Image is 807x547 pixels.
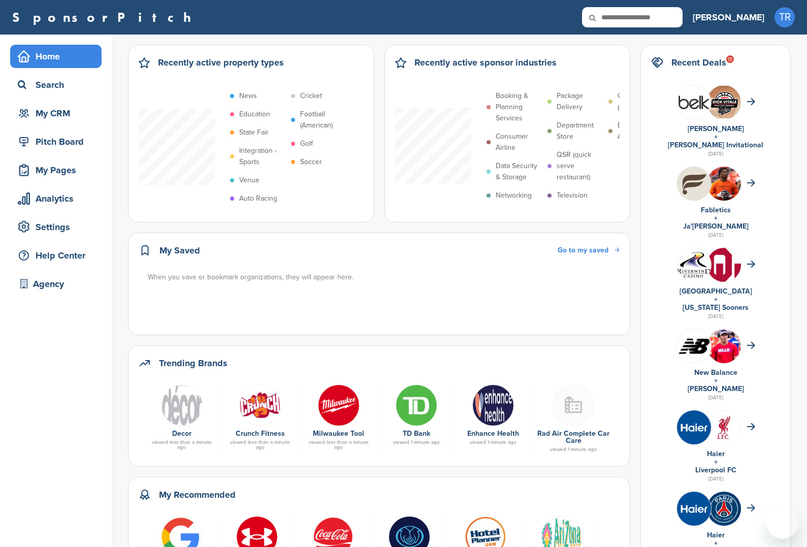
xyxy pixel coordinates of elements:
[10,187,102,210] a: Analytics
[239,127,269,138] p: State Fair
[313,429,364,438] a: Milwaukee Tool
[10,130,102,153] a: Pitch Board
[10,73,102,96] a: Search
[651,231,780,240] div: [DATE]
[15,189,102,208] div: Analytics
[15,246,102,265] div: Help Center
[496,131,542,153] p: Consumer Airline
[239,145,286,168] p: Integration - Sports
[693,6,764,28] a: [PERSON_NAME]
[683,303,749,312] a: [US_STATE] Sooners
[558,245,620,256] a: Go to my saved
[668,141,763,149] a: [PERSON_NAME] Invitational
[553,384,594,426] img: Buildingmissing
[496,160,542,183] p: Data Security & Storage
[537,447,610,452] div: viewed 1 minute ago
[10,102,102,125] a: My CRM
[305,440,373,450] div: viewed less than a minute ago
[148,440,216,450] div: viewed less than a minute ago
[766,506,799,539] iframe: Button to launch messaging window
[688,384,744,393] a: [PERSON_NAME]
[714,214,718,222] a: +
[227,440,295,450] div: viewed less than a minute ago
[472,384,514,426] img: Enhance
[15,133,102,151] div: Pitch Board
[300,90,322,102] p: Cricket
[15,104,102,122] div: My CRM
[683,222,749,231] a: Ja'[PERSON_NAME]
[714,458,718,466] a: +
[305,384,373,425] a: Mulw
[714,376,718,385] a: +
[774,7,795,27] span: TR
[557,190,588,201] p: Television
[460,384,526,425] a: Enhance
[558,246,608,254] span: Go to my saved
[383,440,449,445] div: viewed 1 minute ago
[172,429,191,438] a: Decor
[239,109,270,120] p: Education
[677,338,711,355] img: Data
[383,384,449,425] a: Ry3gisal 400x400
[693,10,764,24] h3: [PERSON_NAME]
[161,384,203,426] img: Data
[557,149,603,183] p: QSR (quick serve restaurant)
[537,429,609,445] a: Rad Air Complete Car Care
[537,384,610,425] a: Buildingmissing
[707,86,741,118] img: Cleanshot 2025 09 07 at 20.31.59 2x
[651,312,780,321] div: [DATE]
[10,244,102,267] a: Help Center
[10,158,102,182] a: My Pages
[677,85,711,119] img: L 1bnuap 400x400
[680,287,752,296] a: [GEOGRAPHIC_DATA]
[651,393,780,402] div: [DATE]
[159,356,228,370] h2: Trending Brands
[707,248,741,295] img: Data?1415805766
[726,55,734,63] div: 13
[158,55,284,70] h2: Recently active property types
[159,488,236,502] h2: My Recommended
[236,429,285,438] a: Crunch Fitness
[239,90,257,102] p: News
[707,167,741,207] img: Ja'marr chase
[707,531,725,539] a: Haier
[15,218,102,236] div: Settings
[227,384,295,425] a: Data
[677,492,711,526] img: Fh8myeok 400x400
[15,275,102,293] div: Agency
[618,120,664,142] p: Bathroom Appliances
[318,384,360,426] img: Mulw
[707,329,741,376] img: 220px josh allen
[651,149,780,158] div: [DATE]
[239,175,260,186] p: Venue
[15,161,102,179] div: My Pages
[396,384,437,426] img: Ry3gisal 400x400
[15,76,102,94] div: Search
[300,138,313,149] p: Golf
[15,47,102,66] div: Home
[239,193,277,204] p: Auto Racing
[159,243,200,258] h2: My Saved
[714,295,718,304] a: +
[148,272,621,283] div: When you save or bookmark organizations, they will appear here.
[707,410,741,444] img: Lbdn4 vk 400x400
[714,133,718,141] a: +
[557,120,603,142] p: Department Store
[694,368,737,377] a: New Balance
[460,440,526,445] div: viewed 1 minute ago
[618,90,664,113] p: Cleaning products
[651,474,780,484] div: [DATE]
[677,167,711,201] img: Hb geub1 400x400
[677,410,711,444] img: Fh8myeok 400x400
[707,449,725,458] a: Haier
[239,384,281,426] img: Data
[677,252,711,278] img: Data
[688,124,744,133] a: [PERSON_NAME]
[671,55,726,70] h2: Recent Deals
[10,272,102,296] a: Agency
[414,55,557,70] h2: Recently active sponsor industries
[12,11,198,24] a: SponsorPitch
[496,190,532,201] p: Networking
[403,429,430,438] a: TD Bank
[707,492,741,526] img: 0x7wxqi8 400x400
